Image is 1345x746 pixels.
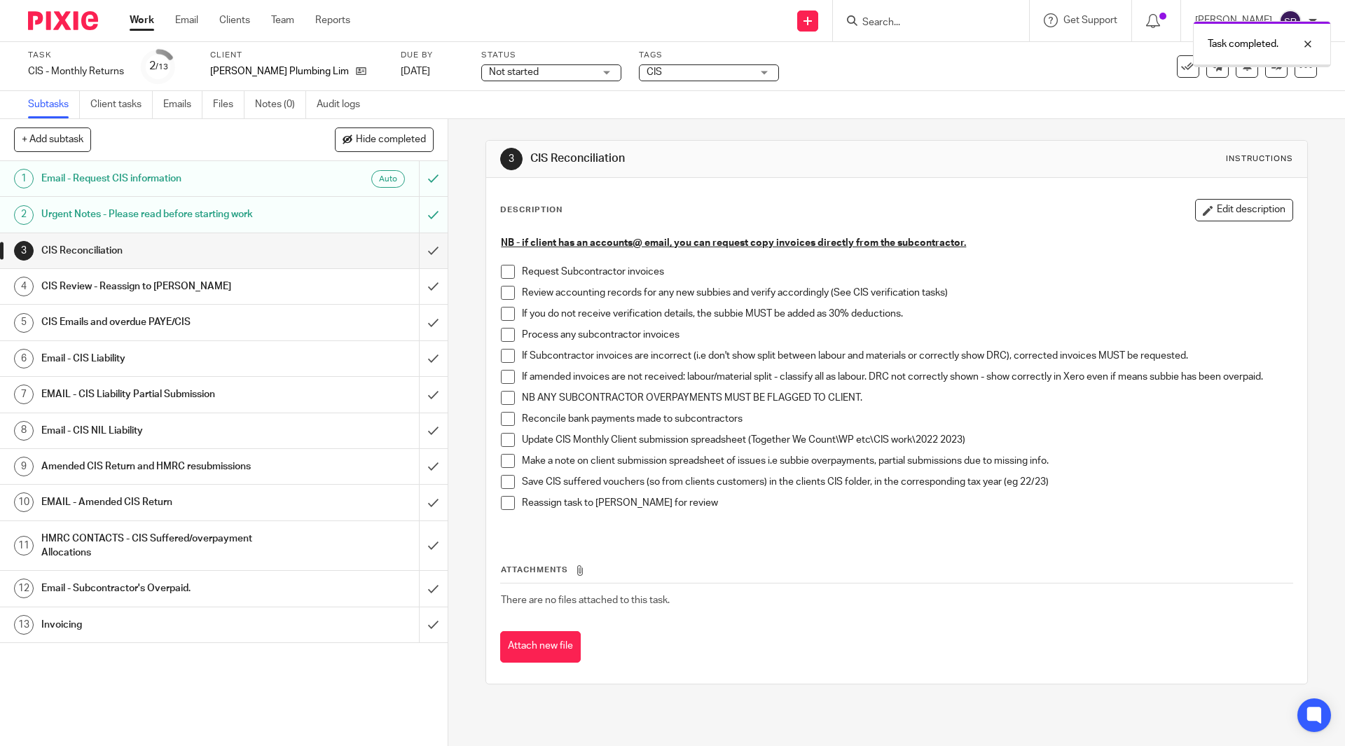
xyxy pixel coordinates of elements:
p: NB ANY SUBCONTRACTOR OVERPAYMENTS MUST BE FLAGGED TO CLIENT. [522,391,1292,405]
span: Hide completed [356,134,426,146]
div: 12 [14,579,34,598]
span: CIS [647,67,662,77]
span: [DATE] [401,67,430,76]
p: Request Subcontractor invoices [522,265,1292,279]
img: Pixie [28,11,98,30]
p: Reassign task to [PERSON_NAME] for review [522,496,1292,510]
a: Subtasks [28,91,80,118]
a: Client tasks [90,91,153,118]
label: Client [210,50,383,61]
label: Due by [401,50,464,61]
p: Make a note on client submission spreadsheet of issues i.e subbie overpayments, partial submissio... [522,454,1292,468]
small: /13 [156,63,168,71]
button: + Add subtask [14,127,91,151]
p: If amended invoices are not received: labour/material split - classify all as labour. DRC not cor... [522,370,1292,384]
div: 11 [14,536,34,555]
div: 2 [14,205,34,225]
a: Reports [315,13,350,27]
a: Email [175,13,198,27]
div: Instructions [1226,153,1293,165]
a: Clients [219,13,250,27]
h1: EMAIL - Amended CIS Return [41,492,284,513]
img: svg%3E [1279,10,1302,32]
u: NB - if client has an accounts@ email, you can request copy invoices directly from the subcontrac... [501,238,966,248]
a: Files [213,91,244,118]
p: Description [500,205,563,216]
div: 13 [14,615,34,635]
span: There are no files attached to this task. [501,595,670,605]
div: 2 [149,58,168,74]
h1: Amended CIS Return and HMRC resubmissions [41,456,284,477]
h1: CIS Reconciliation [530,151,927,166]
div: 1 [14,169,34,188]
h1: Email - CIS Liability [41,348,284,369]
label: Tags [639,50,779,61]
p: Reconcile bank payments made to subcontractors [522,412,1292,426]
a: Emails [163,91,202,118]
p: Update CIS Monthly Client submission spreadsheet (Together We Count\WP etc\CIS work\2022 2023) [522,433,1292,447]
p: Review accounting records for any new subbies and verify accordingly (See CIS verification tasks) [522,286,1292,300]
h1: Email - Request CIS information [41,168,284,189]
span: Attachments [501,566,568,574]
div: CIS - Monthly Returns [28,64,124,78]
h1: CIS Review - Reassign to [PERSON_NAME] [41,276,284,297]
div: 5 [14,313,34,333]
div: 3 [500,148,523,170]
div: 7 [14,385,34,404]
p: If you do not receive verification details, the subbie MUST be added as 30% deductions. [522,307,1292,321]
p: Task completed. [1208,37,1278,51]
label: Status [481,50,621,61]
div: 9 [14,457,34,476]
div: 4 [14,277,34,296]
a: Audit logs [317,91,371,118]
div: 8 [14,421,34,441]
div: 10 [14,492,34,512]
h1: Urgent Notes - Please read before starting work [41,204,284,225]
a: Team [271,13,294,27]
button: Edit description [1195,199,1293,221]
div: 3 [14,241,34,261]
button: Hide completed [335,127,434,151]
h1: Invoicing [41,614,284,635]
h1: Email - CIS NIL Liability [41,420,284,441]
a: Notes (0) [255,91,306,118]
div: Auto [371,170,405,188]
div: 6 [14,349,34,368]
label: Task [28,50,124,61]
h1: Email - Subcontractor's Overpaid. [41,578,284,599]
p: Process any subcontractor invoices [522,328,1292,342]
p: If Subcontractor invoices are incorrect (i.e don't show split between labour and materials or cor... [522,349,1292,363]
button: Attach new file [500,631,581,663]
a: Work [130,13,154,27]
h1: HMRC CONTACTS - CIS Suffered/overpayment Allocations [41,528,284,564]
h1: CIS Reconciliation [41,240,284,261]
h1: CIS Emails and overdue PAYE/CIS [41,312,284,333]
h1: EMAIL - CIS Liability Partial Submission [41,384,284,405]
span: Not started [489,67,539,77]
p: [PERSON_NAME] Plumbing Limited [210,64,349,78]
p: Save CIS suffered vouchers (so from clients customers) in the clients CIS folder, in the correspo... [522,475,1292,489]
